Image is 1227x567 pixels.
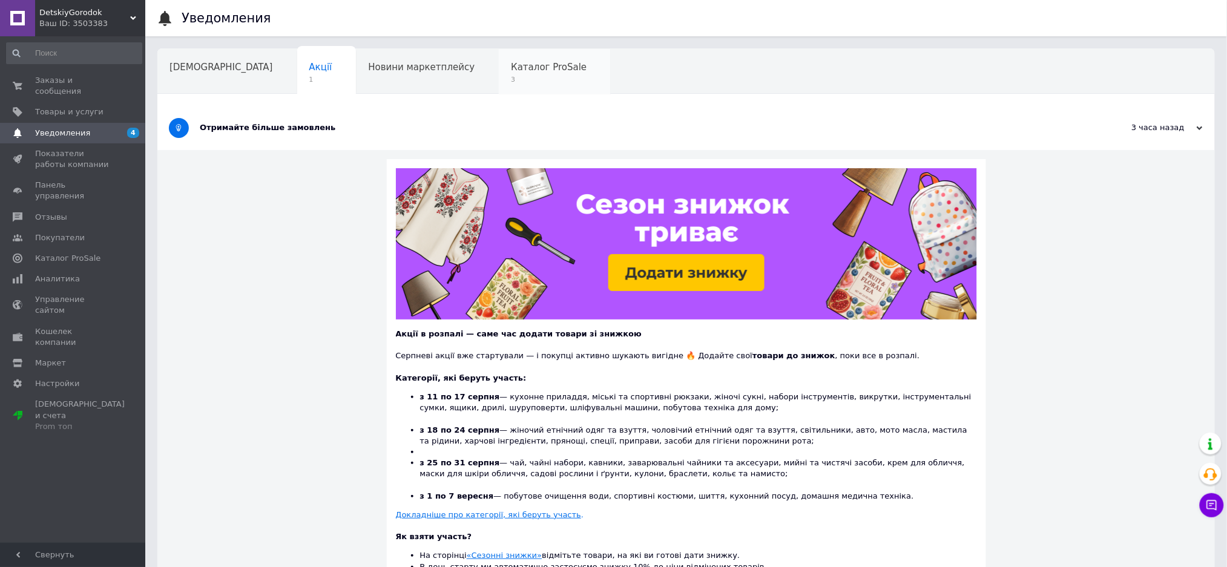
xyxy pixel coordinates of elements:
[396,510,582,519] u: Докладніше про категорії, які беруть участь
[1200,493,1224,517] button: Чат с покупателем
[35,75,112,97] span: Заказы и сообщения
[309,75,332,84] span: 1
[35,274,80,284] span: Аналитика
[420,425,977,447] li: — жіночий етнічний одяг та взуття, чоловічий етнічний одяг та взуття, світильники, авто, мото мас...
[35,378,79,389] span: Настройки
[35,253,100,264] span: Каталог ProSale
[1082,122,1203,133] div: 3 часа назад
[35,148,112,170] span: Показатели работы компании
[420,392,500,401] b: з 11 по 17 серпня
[35,294,112,316] span: Управление сайтом
[420,425,500,434] b: з 18 по 24 серпня
[396,373,527,382] b: Категорії, які беруть участь:
[39,7,130,18] span: DetskiyGorodok
[35,107,104,117] span: Товары и услуги
[39,18,145,29] div: Ваш ID: 3503383
[182,11,271,25] h1: Уведомления
[169,62,273,73] span: [DEMOGRAPHIC_DATA]
[396,510,584,519] a: Докладніше про категорії, які беруть участь.
[420,550,977,561] li: На сторінці відмітьте товари, на які ви готові дати знижку.
[35,212,67,223] span: Отзывы
[420,458,500,467] b: з 25 по 31 серпня
[368,62,475,73] span: Новини маркетплейсу
[420,392,977,425] li: — кухонне приладдя, міські та спортивні рюкзаки, жіночі сукні, набори інструментів, викрутки, інс...
[420,491,494,500] b: з 1 по 7 вересня
[200,122,1082,133] div: Отримайте більше замовлень
[511,75,587,84] span: 3
[467,551,542,560] a: «Сезонні знижки»
[6,42,142,64] input: Поиск
[396,532,472,541] b: Як взяти участь?
[309,62,332,73] span: Акції
[35,358,66,369] span: Маркет
[35,326,112,348] span: Кошелек компании
[35,180,112,202] span: Панель управления
[396,339,977,361] div: Серпневі акції вже стартували — і покупці активно шукають вигідне 🔥 Додайте свої , поки все в роз...
[752,351,835,360] b: товари до знижок
[35,421,125,432] div: Prom топ
[35,232,85,243] span: Покупатели
[396,329,642,338] b: Акції в розпалі — саме час додати товари зі знижкою
[420,457,977,491] li: — чай, чайні набори, кавники, заварювальні чайники та аксесуари, мийні та чистячі засоби, крем дл...
[511,62,587,73] span: Каталог ProSale
[35,399,125,432] span: [DEMOGRAPHIC_DATA] и счета
[35,128,90,139] span: Уведомления
[420,491,977,502] li: — побутове очищення води, спортивні костюми, шиття, кухонний посуд, домашня медична техніка.
[127,128,139,138] span: 4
